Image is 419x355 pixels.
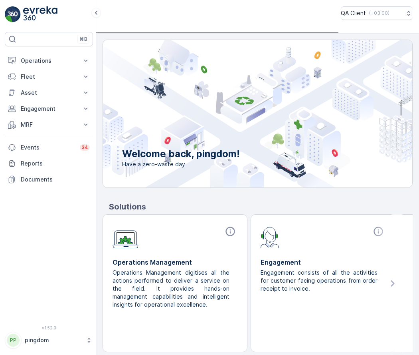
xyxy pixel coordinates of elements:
div: PP [7,334,20,347]
button: PPpingdom [5,332,93,349]
a: Documents [5,172,93,187]
p: MRF [21,121,77,129]
p: QA Client [341,9,366,17]
button: Engagement [5,101,93,117]
img: module-icon [113,226,138,249]
p: Engagement [261,257,385,267]
p: Operations Management [113,257,237,267]
a: Events34 [5,140,93,156]
p: Reports [21,160,90,168]
p: ( +03:00 ) [369,10,389,16]
p: Documents [21,176,90,183]
button: QA Client(+03:00) [341,6,413,20]
img: logo [5,6,21,22]
p: Solutions [109,201,413,213]
p: Events [21,144,75,152]
span: v 1.52.3 [5,325,93,330]
p: Operations [21,57,77,65]
p: Engagement consists of all the activities for customer facing operations from order receipt to in... [261,269,379,293]
p: Engagement [21,105,77,113]
button: MRF [5,117,93,133]
button: Asset [5,85,93,101]
p: Operations Management digitises all the actions performed to deliver a service on the field. It p... [113,269,231,309]
a: Reports [5,156,93,172]
p: ⌘B [79,36,87,42]
p: Welcome back, pingdom! [122,148,240,160]
p: Fleet [21,73,77,81]
button: Operations [5,53,93,69]
img: logo_light-DOdMpM7g.png [23,6,57,22]
p: pingdom [25,336,82,344]
img: city illustration [67,40,412,187]
button: Fleet [5,69,93,85]
img: module-icon [261,226,279,248]
p: Asset [21,89,77,97]
span: Have a zero-waste day [122,160,240,168]
p: 34 [81,144,88,151]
